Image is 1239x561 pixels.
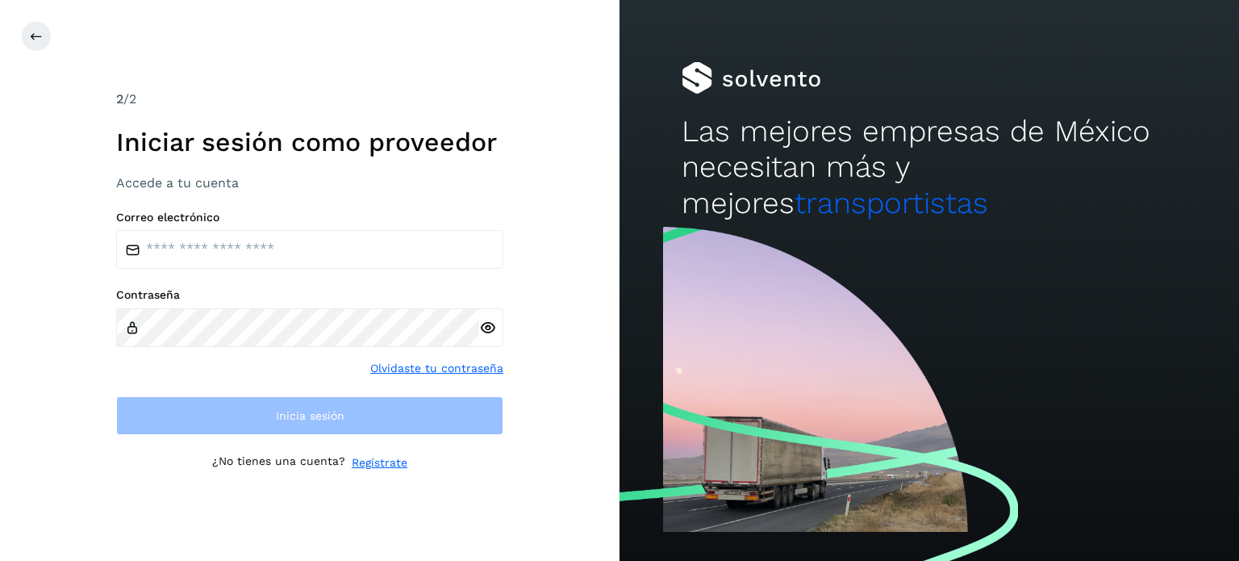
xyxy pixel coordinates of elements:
[795,186,988,220] span: transportistas
[116,288,503,302] label: Contraseña
[116,127,503,157] h1: Iniciar sesión como proveedor
[212,454,345,471] p: ¿No tienes una cuenta?
[116,175,503,190] h3: Accede a tu cuenta
[116,211,503,224] label: Correo electrónico
[116,91,123,107] span: 2
[682,114,1177,221] h2: Las mejores empresas de México necesitan más y mejores
[276,410,344,421] span: Inicia sesión
[370,360,503,377] a: Olvidaste tu contraseña
[116,396,503,435] button: Inicia sesión
[352,454,407,471] a: Regístrate
[116,90,503,109] div: /2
